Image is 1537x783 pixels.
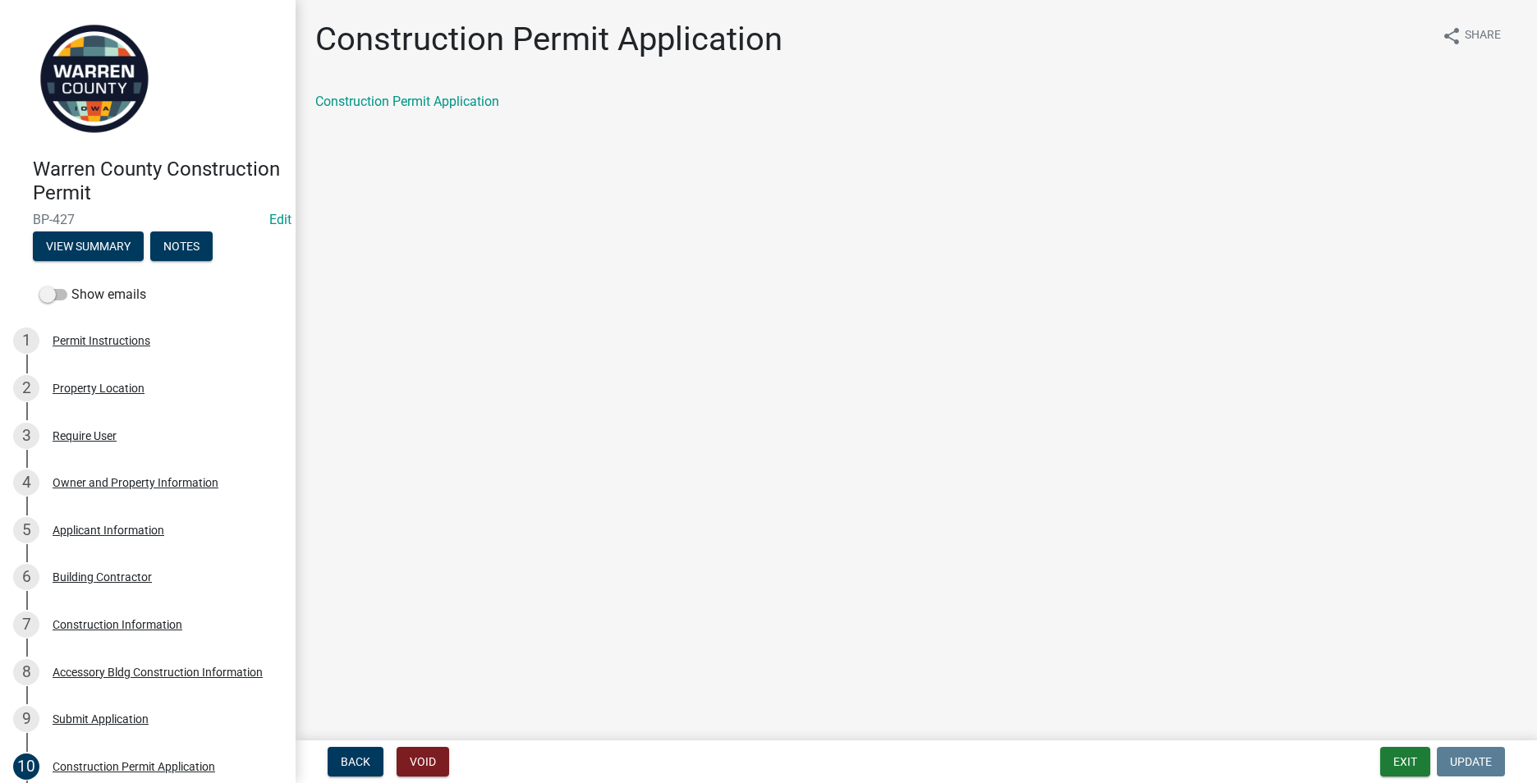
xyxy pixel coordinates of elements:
[13,611,39,638] div: 7
[315,20,782,59] h1: Construction Permit Application
[53,477,218,488] div: Owner and Property Information
[397,747,449,776] button: Void
[53,619,182,630] div: Construction Information
[33,17,156,140] img: Warren County, Iowa
[150,231,213,261] button: Notes
[53,524,164,536] div: Applicant Information
[1442,26,1461,46] i: share
[150,240,213,254] wm-modal-confirm: Notes
[53,761,215,772] div: Construction Permit Application
[1380,747,1430,776] button: Exit
[1429,20,1514,52] button: shareShare
[13,753,39,780] div: 10
[1437,747,1505,776] button: Update
[341,755,370,768] span: Back
[1465,26,1501,46] span: Share
[13,469,39,496] div: 4
[53,430,117,442] div: Require User
[13,375,39,401] div: 2
[13,423,39,449] div: 3
[53,571,152,583] div: Building Contractor
[33,158,282,205] h4: Warren County Construction Permit
[53,666,263,678] div: Accessory Bldg Construction Information
[13,327,39,354] div: 1
[315,94,499,109] a: Construction Permit Application
[33,231,144,261] button: View Summary
[269,212,291,227] wm-modal-confirm: Edit Application Number
[328,747,383,776] button: Back
[39,285,146,304] label: Show emails
[53,382,145,394] div: Property Location
[13,564,39,590] div: 6
[33,212,263,227] span: BP-427
[53,335,150,346] div: Permit Instructions
[33,240,144,254] wm-modal-confirm: Summary
[13,517,39,543] div: 5
[1450,755,1492,768] span: Update
[13,659,39,685] div: 8
[13,706,39,732] div: 9
[53,713,149,725] div: Submit Application
[269,212,291,227] a: Edit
